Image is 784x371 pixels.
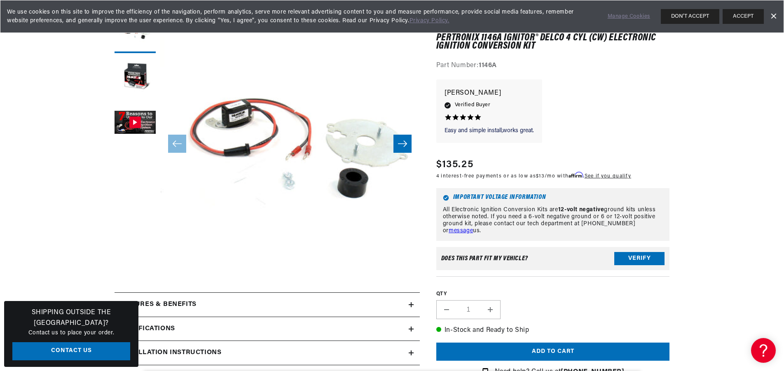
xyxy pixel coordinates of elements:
summary: Installation instructions [115,341,420,365]
div: Part Number: [436,61,670,71]
a: Privacy Policy. [410,18,449,24]
button: Load image 2 in gallery view [115,57,156,98]
span: $13 [536,174,545,179]
p: Easy and simple install,works great. [445,127,534,135]
strong: 12-volt negative [558,207,604,213]
span: Affirm [569,172,583,178]
media-gallery: Gallery Viewer [115,12,420,276]
a: Contact Us [12,342,130,361]
p: [PERSON_NAME] [445,88,534,99]
a: See if you qualify - Learn more about Affirm Financing (opens in modal) [585,174,631,179]
label: QTY [436,291,670,298]
span: $135.25 [436,157,473,172]
span: Verified Buyer [455,100,490,110]
a: Dismiss Banner [767,10,779,23]
h6: Important Voltage Information [443,195,663,201]
button: Slide right [393,135,412,153]
p: Contact us to place your order. [12,329,130,338]
h1: PerTronix 1146A Ignitor® Delco 4 cyl (cw) Electronic Ignition Conversion Kit [436,34,670,51]
p: All Electronic Ignition Conversion Kits are ground kits unless otherwise noted. If you need a 6-v... [443,207,663,234]
strong: 1146A [479,62,497,69]
button: DON'T ACCEPT [661,9,719,24]
summary: Features & Benefits [115,293,420,317]
p: 4 interest-free payments or as low as /mo with . [436,172,631,180]
h2: Features & Benefits [119,299,197,310]
a: Manage Cookies [608,12,650,21]
h2: Installation instructions [119,348,222,358]
summary: Specifications [115,317,420,341]
p: In-Stock and Ready to Ship [436,325,670,336]
span: We use cookies on this site to improve the efficiency of the navigation, perform analytics, serve... [7,8,596,25]
a: message [449,228,473,234]
h3: Shipping Outside the [GEOGRAPHIC_DATA]? [12,308,130,329]
h2: Specifications [119,324,175,334]
div: Does This part fit My vehicle? [441,255,528,262]
button: Add to cart [436,343,670,361]
button: Verify [614,252,665,265]
button: Slide left [168,135,186,153]
button: ACCEPT [723,9,764,24]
